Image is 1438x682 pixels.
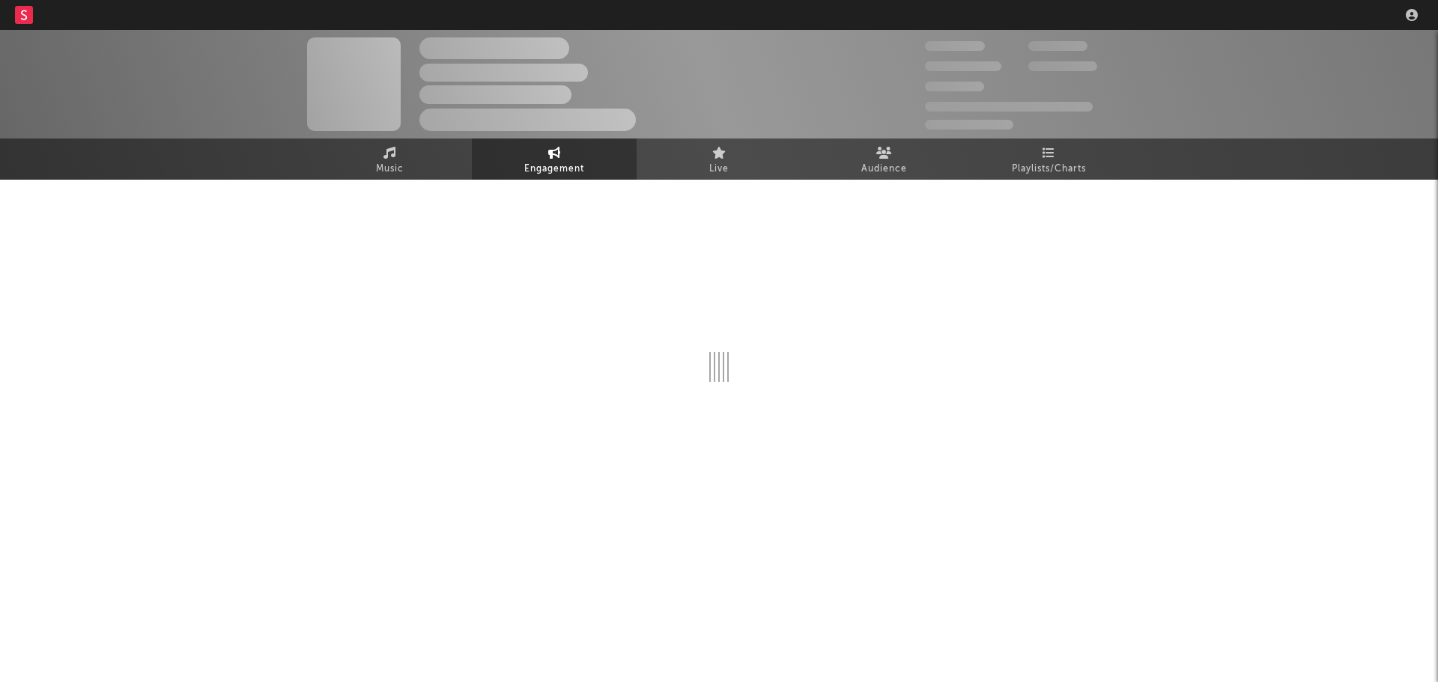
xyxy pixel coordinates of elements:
[637,138,801,180] a: Live
[925,102,1093,112] span: 50,000,000 Monthly Listeners
[472,138,637,180] a: Engagement
[307,138,472,180] a: Music
[925,61,1001,71] span: 50,000,000
[1028,41,1087,51] span: 100,000
[1012,160,1086,178] span: Playlists/Charts
[966,138,1131,180] a: Playlists/Charts
[861,160,907,178] span: Audience
[524,160,584,178] span: Engagement
[925,120,1013,130] span: Jump Score: 85.0
[925,82,984,91] span: 100,000
[709,160,729,178] span: Live
[1028,61,1097,71] span: 1,000,000
[801,138,966,180] a: Audience
[925,41,985,51] span: 300,000
[376,160,404,178] span: Music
